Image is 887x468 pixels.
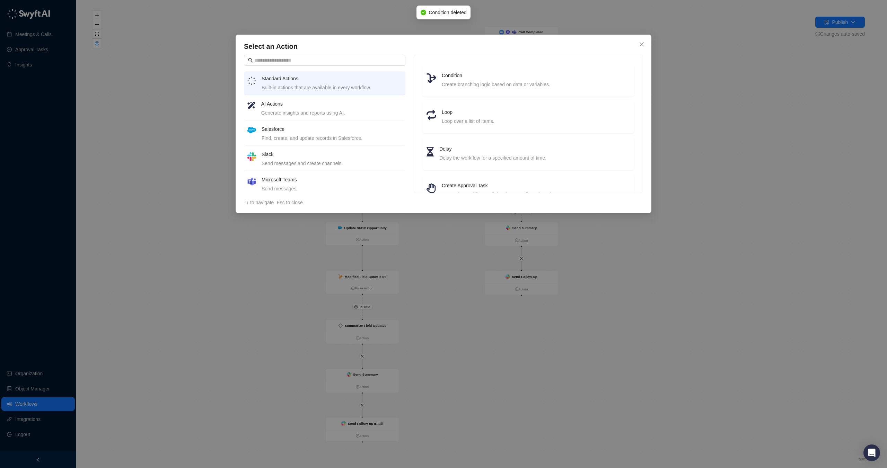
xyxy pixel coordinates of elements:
[639,42,644,47] span: close
[439,145,630,153] h4: Delay
[247,127,256,133] img: salesforce-ChMvK6Xa.png
[863,444,880,461] div: Open Intercom Messenger
[262,125,402,133] h4: Salesforce
[429,9,467,16] span: Condition deleted
[247,152,256,161] img: slack-Cn3INd-T.png
[244,200,274,205] span: ↑↓ to navigate
[262,176,402,183] h4: Microsoft Teams
[262,75,402,82] h4: Standard Actions
[262,151,402,158] h4: Slack
[442,108,630,116] h4: Loop
[262,185,402,192] div: Send messages.
[442,117,630,125] div: Loop over a list of items.
[442,81,630,88] div: Create branching logic based on data or variables.
[421,10,426,15] span: check-circle
[261,100,402,108] h4: AI Actions
[244,42,643,51] h4: Select an Action
[276,200,302,205] span: Esc to close
[636,39,647,50] button: Close
[247,178,256,186] img: microsoft-teams-BZ5xE2bQ.png
[248,58,253,63] span: search
[442,72,630,79] h4: Condition
[262,134,402,142] div: Find, create, and update records in Salesforce.
[442,182,630,189] h4: Create Approval Task
[262,84,402,91] div: Built-in actions that are available in every workflow.
[247,76,256,85] img: logo-small-inverted-DW8HDUn_.png
[439,154,630,162] div: Delay the workflow for a specified amount of time.
[261,109,402,117] div: Generate insights and reports using AI.
[262,160,402,167] div: Send messages and create channels.
[442,191,630,198] div: Pause the workflow until data is manually reviewed.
